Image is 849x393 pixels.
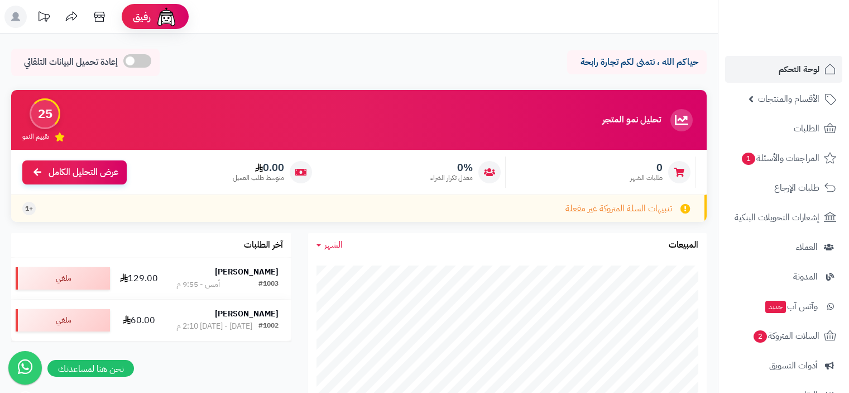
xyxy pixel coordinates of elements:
strong: [PERSON_NAME] [215,266,279,278]
span: تقييم النمو [22,132,49,141]
span: متوسط طلب العميل [233,173,284,183]
div: ملغي [16,267,110,290]
a: إشعارات التحويلات البنكية [725,204,842,231]
span: لوحة التحكم [779,61,819,77]
a: الطلبات [725,115,842,142]
span: تنبيهات السلة المتروكة غير مفعلة [565,202,672,215]
a: تحديثات المنصة [30,6,57,31]
p: حياكم الله ، نتمنى لكم تجارة رابحة [575,56,698,69]
span: الأقسام والمنتجات [758,91,819,107]
a: وآتس آبجديد [725,293,842,320]
span: معدل تكرار الشراء [430,173,473,183]
h3: المبيعات [669,240,698,250]
span: 1 [742,153,755,165]
span: +1 [25,204,33,214]
a: الشهر [316,239,343,252]
span: إشعارات التحويلات البنكية [735,210,819,225]
div: [DATE] - [DATE] 2:10 م [176,321,252,332]
a: طلبات الإرجاع [725,174,842,201]
h3: تحليل نمو المتجر [602,115,661,125]
span: المدونة [793,269,818,285]
span: جديد [765,301,786,313]
span: 0% [430,162,473,174]
a: لوحة التحكم [725,56,842,83]
span: الشهر [324,238,343,252]
strong: [PERSON_NAME] [215,308,279,320]
span: 0 [630,162,663,174]
a: أدوات التسويق [725,352,842,379]
td: 60.00 [114,300,164,341]
span: 0.00 [233,162,284,174]
td: 129.00 [114,258,164,299]
div: #1003 [258,279,279,290]
div: ملغي [16,309,110,332]
span: الطلبات [794,121,819,136]
span: وآتس آب [764,299,818,314]
span: طلبات الشهر [630,173,663,183]
a: عرض التحليل الكامل [22,160,127,184]
a: المراجعات والأسئلة1 [725,145,842,172]
span: رفيق [133,10,151,23]
img: ai-face.png [155,6,178,28]
h3: آخر الطلبات [244,240,283,250]
span: عرض التحليل الكامل [49,166,118,179]
a: السلات المتروكة2 [725,323,842,349]
span: 2 [754,330,767,343]
span: العملاء [796,239,818,255]
span: السلات المتروكة [752,328,819,344]
span: طلبات الإرجاع [774,180,819,196]
div: #1002 [258,321,279,332]
span: إعادة تحميل البيانات التلقائي [24,56,118,69]
a: العملاء [725,234,842,261]
img: logo-2.png [773,30,838,53]
span: أدوات التسويق [769,358,818,373]
div: أمس - 9:55 م [176,279,220,290]
a: المدونة [725,263,842,290]
span: المراجعات والأسئلة [741,150,819,166]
